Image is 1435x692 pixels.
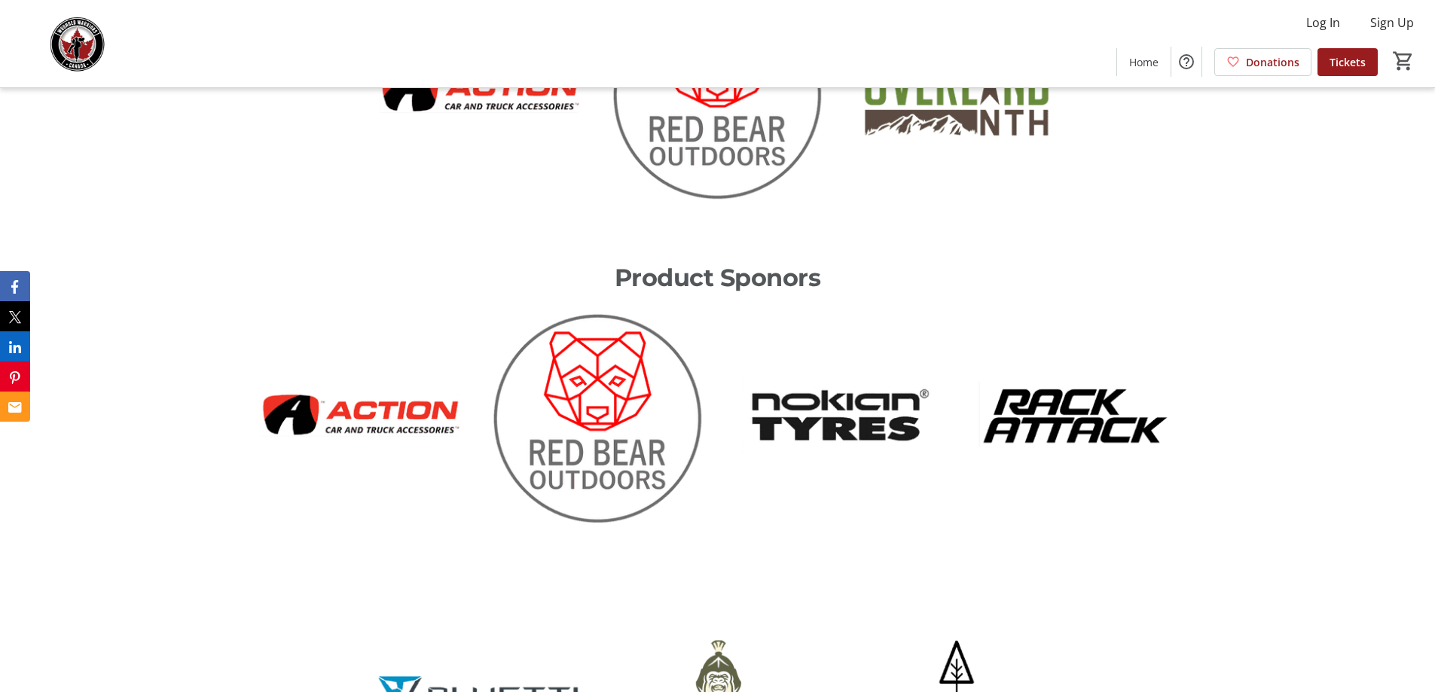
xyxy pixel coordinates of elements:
[1390,47,1417,75] button: Cart
[726,308,947,529] img: logo
[1214,48,1311,76] a: Donations
[966,308,1186,529] img: logo
[1370,14,1414,32] span: Sign Up
[487,308,708,529] img: logo
[1317,48,1378,76] a: Tickets
[1358,11,1426,35] button: Sign Up
[249,308,469,529] img: logo
[9,6,143,81] img: Wounded Warriors Canada 's Logo
[1330,54,1366,70] span: Tickets
[1171,47,1201,77] button: Help
[248,260,1186,296] p: Product Sponors
[1294,11,1352,35] button: Log In
[1246,54,1299,70] span: Donations
[1129,54,1159,70] span: Home
[1117,48,1171,76] a: Home
[1306,14,1340,32] span: Log In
